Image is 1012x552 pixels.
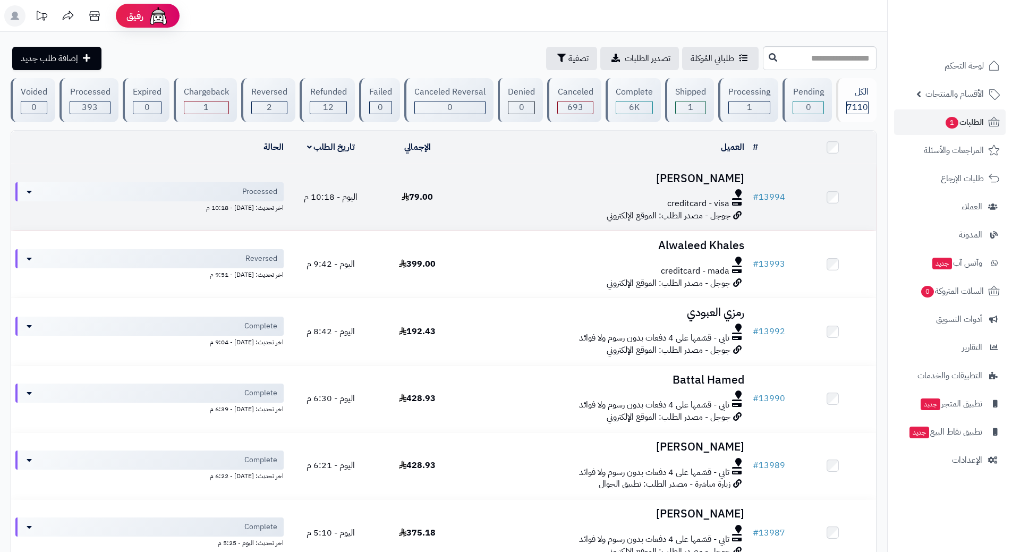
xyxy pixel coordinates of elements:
a: الحالة [263,141,284,154]
a: #13992 [753,325,785,338]
a: Failed 0 [357,78,402,122]
a: تحديثات المنصة [28,5,55,29]
div: Voided [21,86,47,98]
div: Failed [369,86,392,98]
span: 12 [323,101,334,114]
div: Complete [616,86,653,98]
span: تابي - قسّمها على 4 دفعات بدون رسوم ولا فوائد [579,399,729,411]
span: 7110 [847,101,868,114]
span: لوحة التحكم [945,58,984,73]
span: اليوم - 6:30 م [307,392,355,405]
a: الطلبات1 [894,109,1006,135]
a: تطبيق المتجرجديد [894,391,1006,417]
div: اخر تحديث: [DATE] - 6:22 م [15,470,284,481]
div: Processing [728,86,770,98]
span: creditcard - mada [661,265,729,277]
div: Pending [793,86,823,98]
div: 0 [133,101,161,114]
span: جوجل - مصدر الطلب: الموقع الإلكتروني [607,411,730,423]
span: # [753,325,759,338]
span: تابي - قسّمها على 4 دفعات بدون رسوم ولا فوائد [579,332,729,344]
span: اليوم - 5:10 م [307,526,355,539]
a: #13994 [753,191,785,203]
div: Chargeback [184,86,229,98]
span: Processed [242,186,277,197]
a: تاريخ الطلب [307,141,355,154]
span: الطلبات [945,115,984,130]
a: وآتس آبجديد [894,250,1006,276]
div: Canceled Reversal [414,86,486,98]
span: تصدير الطلبات [625,52,670,65]
span: جوجل - مصدر الطلب: الموقع الإلكتروني [607,209,730,222]
span: زيارة مباشرة - مصدر الطلب: تطبيق الجوال [599,478,730,490]
a: Processing 1 [716,78,780,122]
div: 12 [310,101,346,114]
span: جوجل - مصدر الطلب: الموقع الإلكتروني [607,277,730,290]
h3: [PERSON_NAME] [465,508,744,520]
div: 0 [415,101,485,114]
a: #13990 [753,392,785,405]
div: 6007 [616,101,652,114]
span: الأقسام والمنتجات [925,87,984,101]
a: Refunded 12 [297,78,356,122]
span: إضافة طلب جديد [21,52,78,65]
span: طلبات الإرجاع [941,171,984,186]
span: 0 [806,101,811,114]
a: إضافة طلب جديد [12,47,101,70]
span: وآتس آب [931,256,982,270]
span: المراجعات والأسئلة [924,143,984,158]
span: التقارير [962,340,982,355]
span: 393 [82,101,98,114]
a: Shipped 1 [663,78,716,122]
div: 0 [508,101,534,114]
span: 192.43 [399,325,436,338]
div: 1 [676,101,705,114]
span: 1 [747,101,752,114]
div: 0 [370,101,392,114]
a: التقارير [894,335,1006,360]
span: Reversed [245,253,277,264]
div: Expired [133,86,161,98]
span: تصفية [568,52,589,65]
a: التطبيقات والخدمات [894,363,1006,388]
a: Canceled 693 [545,78,603,122]
div: اخر تحديث: [DATE] - 6:39 م [15,403,284,414]
span: 2 [267,101,272,114]
div: Shipped [675,86,706,98]
div: اخر تحديث: [DATE] - 9:51 م [15,268,284,279]
span: 1 [203,101,209,114]
span: جديد [921,398,940,410]
a: الكل7110 [834,78,879,122]
a: #13993 [753,258,785,270]
a: طلباتي المُوكلة [682,47,759,70]
span: 0 [378,101,383,114]
span: 428.93 [399,459,436,472]
div: اخر تحديث: اليوم - 5:25 م [15,537,284,548]
a: Pending 0 [780,78,834,122]
span: تطبيق نقاط البيع [908,424,982,439]
span: 1 [945,116,958,129]
h3: [PERSON_NAME] [465,441,744,453]
a: Complete 6K [603,78,663,122]
div: 1 [729,101,770,114]
span: رفيق [126,10,143,22]
span: جديد [932,258,952,269]
img: ai-face.png [148,5,169,27]
div: Denied [508,86,535,98]
div: 693 [558,101,592,114]
span: تابي - قسّمها على 4 دفعات بدون رسوم ولا فوائد [579,466,729,479]
div: Refunded [310,86,346,98]
span: جوجل - مصدر الطلب: الموقع الإلكتروني [607,344,730,356]
a: الإعدادات [894,447,1006,473]
span: السلات المتروكة [920,284,984,299]
h3: Alwaleed Khales [465,240,744,252]
a: Denied 0 [496,78,545,122]
div: Reversed [251,86,287,98]
span: اليوم - 10:18 م [304,191,358,203]
div: 393 [70,101,109,114]
span: اليوم - 8:42 م [307,325,355,338]
span: أدوات التسويق [936,312,982,327]
div: 2 [252,101,287,114]
h3: رمزي العبودي [465,307,744,319]
span: تطبيق المتجر [920,396,982,411]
